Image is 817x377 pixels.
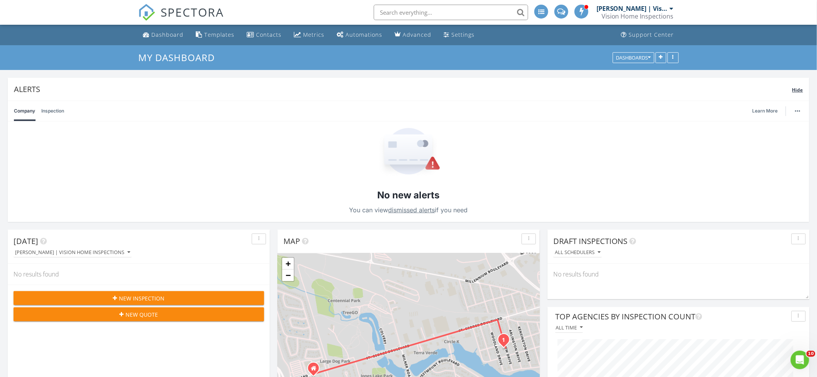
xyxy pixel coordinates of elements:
[334,28,385,42] a: Automations (Advanced)
[349,205,468,215] p: You can view if you need
[193,28,237,42] a: Templates
[204,31,234,38] div: Templates
[807,351,815,357] span: 10
[597,5,668,12] div: [PERSON_NAME] | Vision Home Inspections
[555,250,600,255] div: All schedulers
[618,28,677,42] a: Support Center
[555,311,788,322] div: Top Agencies by Inspection Count
[792,87,803,93] span: Hide
[283,236,300,246] span: Map
[14,84,792,94] div: Alerts
[256,31,281,38] div: Contacts
[291,28,327,42] a: Metrics
[753,107,783,115] a: Learn More
[14,236,38,246] span: [DATE]
[14,101,35,121] a: Company
[282,258,294,270] a: Zoom in
[376,128,441,176] img: Empty State
[14,291,264,305] button: New Inspection
[504,339,509,344] div: 52-54 Fairview Dr, Moncton, NB E1E 3C7
[629,31,674,38] div: Support Center
[41,101,64,121] a: Inspection
[244,28,285,42] a: Contacts
[378,189,440,202] h2: No new alerts
[126,310,158,319] span: New Quote
[795,110,800,112] img: ellipsis-632cfdd7c38ec3a7d453.svg
[602,12,674,20] div: Vision Home Inspections
[8,264,270,285] div: No results found
[613,52,654,63] button: Dashboards
[547,264,810,285] div: No results found
[451,31,475,38] div: Settings
[303,31,324,38] div: Metrics
[161,4,224,20] span: SPECTORA
[282,270,294,281] a: Zoom out
[138,4,155,21] img: The Best Home Inspection Software - Spectora
[388,206,435,214] a: dismissed alerts
[616,55,651,60] div: Dashboards
[555,322,583,333] button: All time
[138,10,224,27] a: SPECTORA
[314,368,318,373] div: 1000 St George Blvd Suite 101, Moncton NB E1E 4M7
[119,294,165,302] span: New Inspection
[138,51,221,64] a: My Dashboard
[346,31,382,38] div: Automations
[374,5,528,20] input: Search everything...
[403,31,431,38] div: Advanced
[553,247,602,258] button: All schedulers
[441,28,478,42] a: Settings
[502,338,505,343] i: 1
[14,247,132,258] button: [PERSON_NAME] | Vision Home Inspections
[151,31,183,38] div: Dashboard
[140,28,186,42] a: Dashboard
[791,351,809,369] iframe: Intercom live chat
[392,28,434,42] a: Advanced
[15,250,130,255] div: [PERSON_NAME] | Vision Home Inspections
[14,307,264,321] button: New Quote
[556,325,583,330] div: All time
[553,236,628,246] span: Draft Inspections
